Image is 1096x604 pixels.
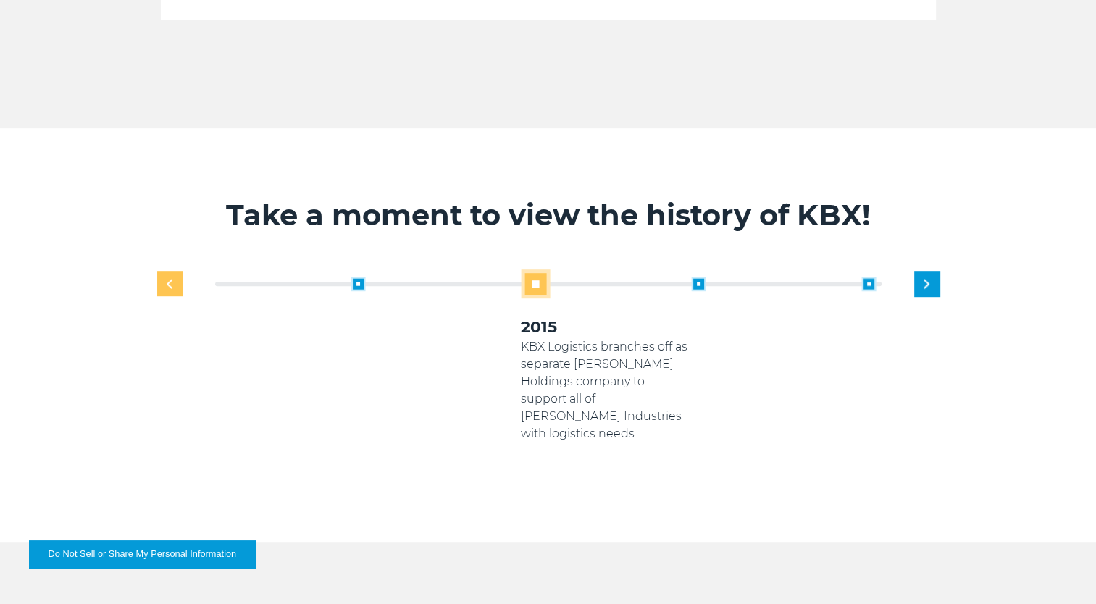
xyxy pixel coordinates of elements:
img: previous slide [167,279,172,288]
h2: Take a moment to view the history of KBX! [103,197,994,233]
p: KBX Logistics branches off as separate [PERSON_NAME] Holdings company to support all of [PERSON_N... [521,338,691,442]
div: Next slide [914,271,940,296]
h3: 2015 [521,316,691,338]
button: Do Not Sell or Share My Personal Information [29,540,256,568]
img: next slide [924,279,929,288]
div: Previous slide [157,271,183,296]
